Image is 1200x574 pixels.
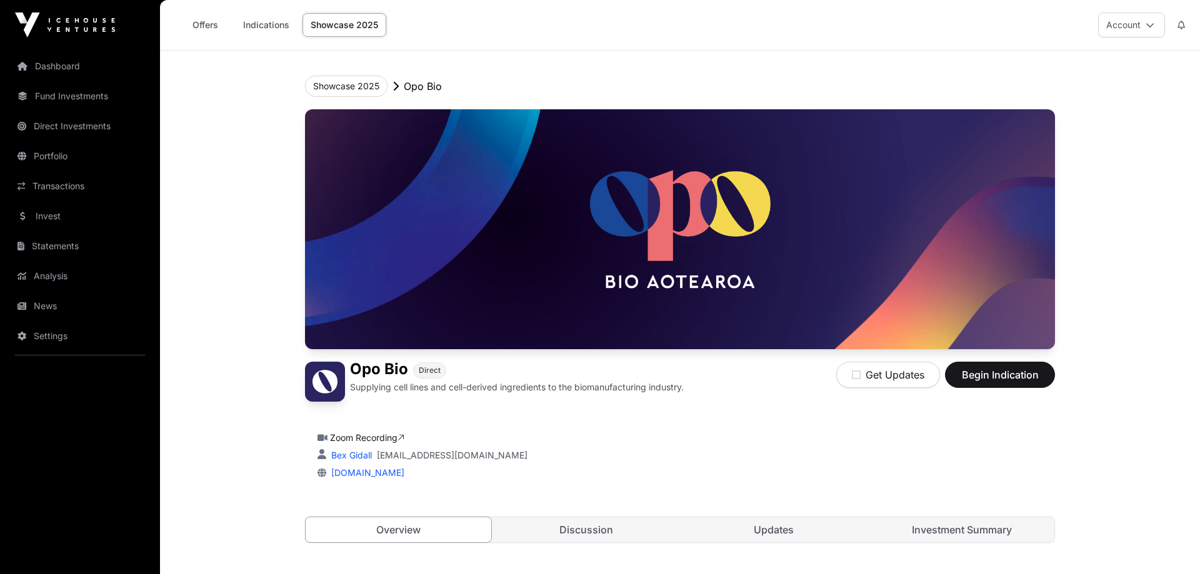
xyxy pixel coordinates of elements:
[494,517,679,542] a: Discussion
[10,172,150,200] a: Transactions
[945,362,1055,388] button: Begin Indication
[10,322,150,350] a: Settings
[326,467,404,478] a: [DOMAIN_NAME]
[10,112,150,140] a: Direct Investments
[350,362,408,379] h1: Opo Bio
[305,76,387,97] button: Showcase 2025
[681,517,867,542] a: Updates
[180,13,230,37] a: Offers
[869,517,1055,542] a: Investment Summary
[350,381,684,393] p: Supplying cell lines and cell-derived ingredients to the biomanufacturing industry.
[15,12,115,37] img: Icehouse Ventures Logo
[330,432,404,443] a: Zoom Recording
[1137,514,1200,574] iframe: Chat Widget
[235,13,297,37] a: Indications
[404,79,442,94] p: Opo Bio
[305,109,1055,349] img: Opo Bio
[302,13,386,37] a: Showcase 2025
[329,450,372,460] a: Bex Gidall
[10,52,150,80] a: Dashboard
[305,362,345,402] img: Opo Bio
[377,449,527,462] a: [EMAIL_ADDRESS][DOMAIN_NAME]
[836,362,940,388] button: Get Updates
[10,262,150,290] a: Analysis
[10,292,150,320] a: News
[1098,12,1165,37] button: Account
[945,374,1055,387] a: Begin Indication
[961,367,1039,382] span: Begin Indication
[419,365,441,375] span: Direct
[10,232,150,260] a: Statements
[305,517,492,543] a: Overview
[306,517,1054,542] nav: Tabs
[10,82,150,110] a: Fund Investments
[10,142,150,170] a: Portfolio
[10,202,150,230] a: Invest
